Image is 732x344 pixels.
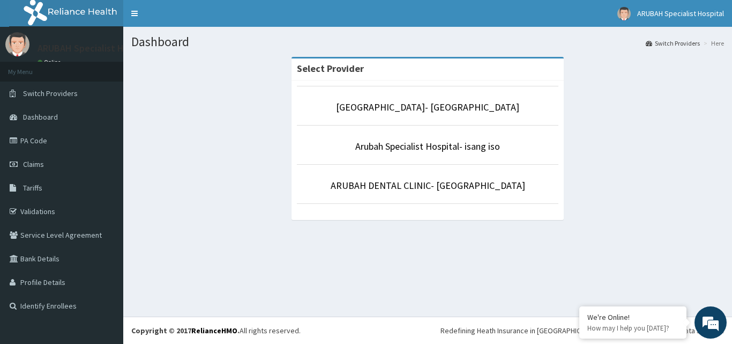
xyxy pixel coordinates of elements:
footer: All rights reserved. [123,317,732,344]
p: How may I help you today? [587,324,678,333]
h1: Dashboard [131,35,724,49]
span: Claims [23,159,44,169]
a: RelianceHMO [191,326,237,335]
a: [GEOGRAPHIC_DATA]- [GEOGRAPHIC_DATA] [336,101,519,113]
a: Arubah Specialist Hospital- isang iso [355,140,500,152]
a: ARUBAH DENTAL CLINIC- [GEOGRAPHIC_DATA] [331,179,525,192]
p: ARUBAH Specialist Hospital [38,43,153,53]
span: ARUBAH Specialist Hospital [637,9,724,18]
li: Here [701,39,724,48]
span: Switch Providers [23,89,78,98]
a: Online [38,58,63,66]
strong: Select Provider [297,62,364,75]
img: User Image [5,32,29,56]
a: Switch Providers [646,39,700,48]
img: User Image [617,7,631,20]
div: Redefining Heath Insurance in [GEOGRAPHIC_DATA] using Telemedicine and Data Science! [440,325,724,336]
span: Tariffs [23,183,42,193]
strong: Copyright © 2017 . [131,326,240,335]
div: We're Online! [587,312,678,322]
span: Dashboard [23,112,58,122]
